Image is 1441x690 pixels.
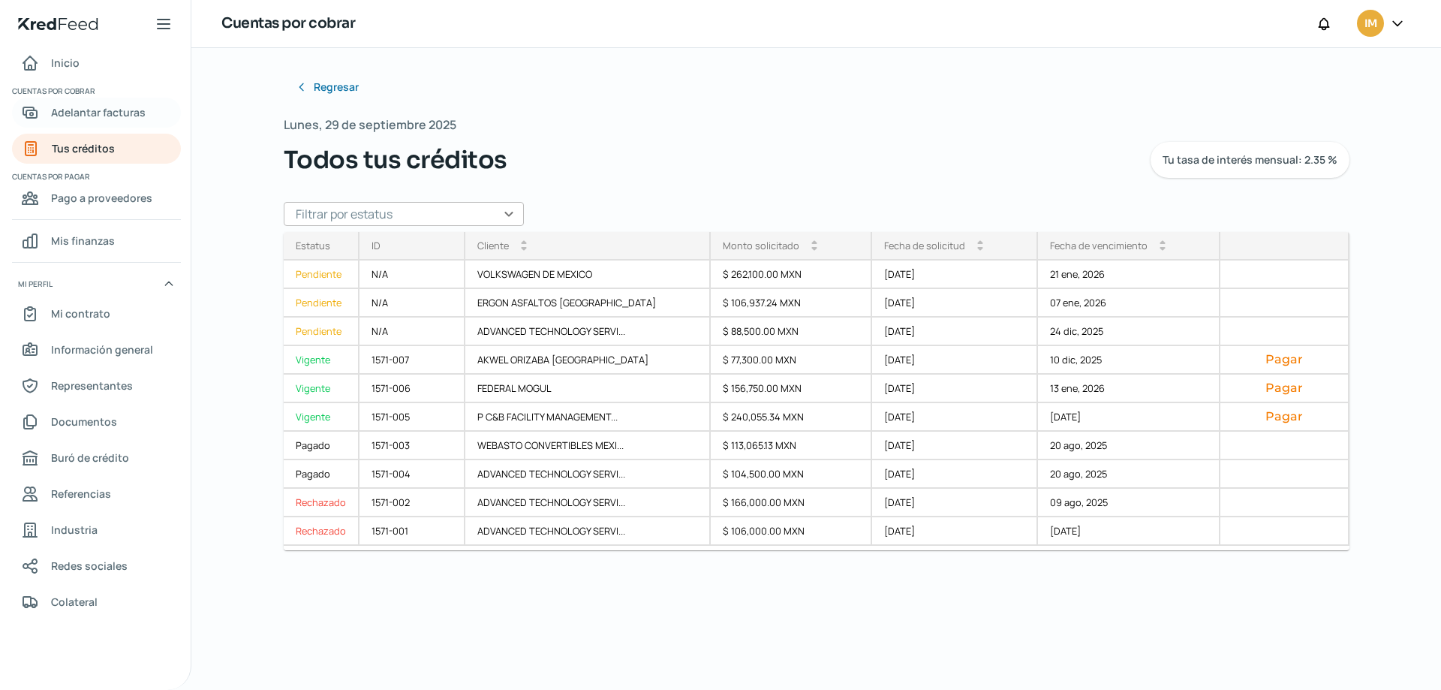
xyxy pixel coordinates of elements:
div: ADVANCED TECHNOLOGY SERVI... [465,489,711,517]
a: Colateral [12,587,181,617]
div: FEDERAL MOGUL [465,375,711,403]
span: Redes sociales [51,556,128,575]
span: Lunes, 29 de septiembre 2025 [284,114,456,136]
span: Información general [51,340,153,359]
div: ADVANCED TECHNOLOGY SERVI... [465,460,711,489]
a: Vigente [284,403,359,432]
span: Cuentas por cobrar [12,84,179,98]
span: Todos tus créditos [284,142,507,178]
div: ERGON ASFALTOS [GEOGRAPHIC_DATA] [465,289,711,318]
div: [DATE] [872,432,1038,460]
span: Documentos [51,412,117,431]
div: 24 dic, 2025 [1038,318,1220,346]
h1: Cuentas por cobrar [221,13,355,35]
a: Adelantar facturas [12,98,181,128]
div: $ 106,937.24 MXN [711,289,872,318]
div: [DATE] [872,517,1038,546]
div: [DATE] [872,289,1038,318]
i: arrow_drop_down [1160,246,1166,252]
div: Estatus [296,239,330,252]
div: 13 ene, 2026 [1038,375,1220,403]
div: $ 156,750.00 MXN [711,375,872,403]
div: [DATE] [872,261,1038,289]
a: Mi contrato [12,299,181,329]
a: Referencias [12,479,181,509]
div: Monto solicitado [723,239,799,252]
div: [DATE] [872,318,1038,346]
a: Pagado [284,460,359,489]
span: Referencias [51,484,111,503]
div: 1571-004 [359,460,465,489]
div: $ 113,065.13 MXN [711,432,872,460]
div: 20 ago, 2025 [1038,432,1220,460]
div: [DATE] [872,346,1038,375]
a: Pendiente [284,318,359,346]
span: Colateral [51,592,98,611]
div: Fecha de solicitud [884,239,965,252]
span: Tu tasa de interés mensual: 2.35 % [1163,155,1337,165]
a: Buró de crédito [12,443,181,473]
a: Pendiente [284,261,359,289]
a: Rechazado [284,489,359,517]
div: $ 106,000.00 MXN [711,517,872,546]
a: Documentos [12,407,181,437]
span: Representantes [51,376,133,395]
div: ID [372,239,381,252]
div: 1571-007 [359,346,465,375]
div: 1571-006 [359,375,465,403]
div: AKWEL ORIZABA [GEOGRAPHIC_DATA] [465,346,711,375]
div: N/A [359,261,465,289]
button: Regresar [284,72,371,102]
div: N/A [359,289,465,318]
div: 21 ene, 2026 [1038,261,1220,289]
a: Información general [12,335,181,365]
div: VOLKSWAGEN DE MEXICO [465,261,711,289]
div: [DATE] [872,375,1038,403]
div: ADVANCED TECHNOLOGY SERVI... [465,318,711,346]
span: Regresar [314,82,359,92]
span: Adelantar facturas [51,103,146,122]
i: arrow_drop_down [977,246,983,252]
div: 07 ene, 2026 [1038,289,1220,318]
i: arrow_drop_down [521,246,527,252]
span: Mi contrato [51,304,110,323]
div: 10 dic, 2025 [1038,346,1220,375]
button: Pagar [1232,381,1335,396]
div: [DATE] [1038,517,1220,546]
span: Buró de crédito [51,448,129,467]
a: Pagado [284,432,359,460]
span: Mi perfil [18,277,53,291]
div: Vigente [284,375,359,403]
div: $ 166,000.00 MXN [711,489,872,517]
a: Vigente [284,346,359,375]
div: $ 240,055.34 MXN [711,403,872,432]
i: arrow_drop_down [811,246,817,252]
div: 1571-001 [359,517,465,546]
a: Redes sociales [12,551,181,581]
div: ADVANCED TECHNOLOGY SERVI... [465,517,711,546]
a: Pago a proveedores [12,183,181,213]
div: [DATE] [872,460,1038,489]
div: 1571-002 [359,489,465,517]
div: 20 ago, 2025 [1038,460,1220,489]
div: Pendiente [284,289,359,318]
span: Tus créditos [52,139,115,158]
a: Inicio [12,48,181,78]
div: WEBASTO CONVERTIBLES MEXI... [465,432,711,460]
div: 1571-005 [359,403,465,432]
div: $ 262,100.00 MXN [711,261,872,289]
a: Rechazado [284,517,359,546]
div: 09 ago, 2025 [1038,489,1220,517]
a: Representantes [12,371,181,401]
div: Fecha de vencimiento [1050,239,1148,252]
div: [DATE] [1038,403,1220,432]
div: $ 88,500.00 MXN [711,318,872,346]
span: IM [1364,15,1376,33]
span: Cuentas por pagar [12,170,179,183]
